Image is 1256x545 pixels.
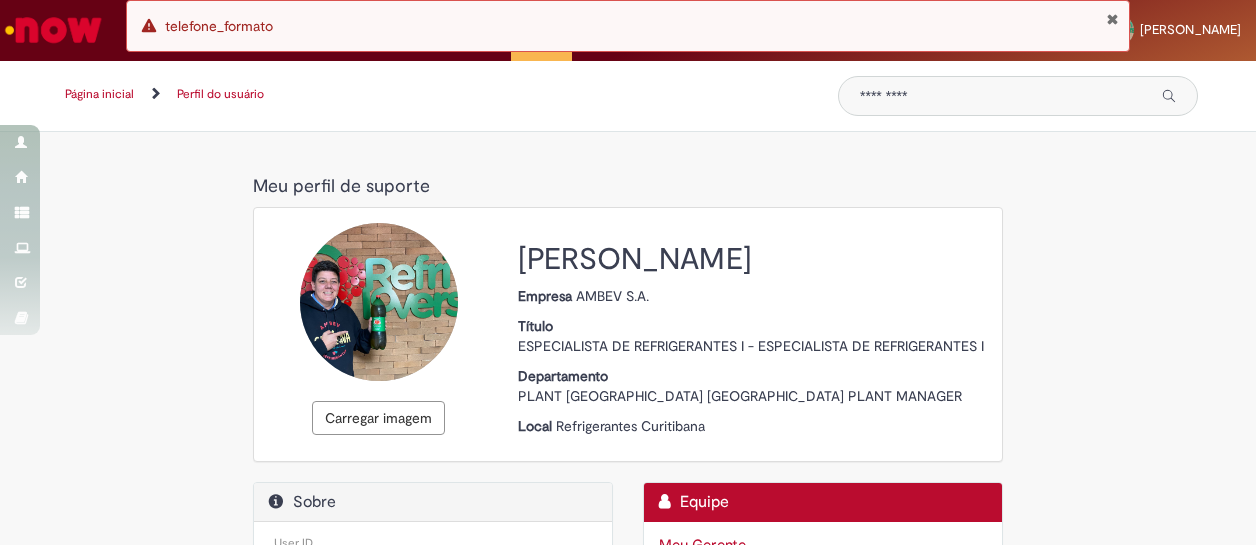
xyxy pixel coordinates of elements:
[1106,11,1119,27] button: Fechar Notificação
[2,10,105,50] img: ServiceNow
[58,76,808,113] ul: Trilhas de página
[518,287,576,305] strong: Empresa
[65,86,134,102] a: Página inicial
[556,417,705,435] span: Refrigerantes Curitibana
[269,493,597,512] h2: Sobre
[659,493,987,512] h2: Equipe
[518,243,987,276] h2: [PERSON_NAME]
[518,367,612,385] strong: Departamento
[518,317,557,335] strong: Título
[518,337,984,355] span: ESPECIALISTA DE REFRIGERANTES I - ESPECIALISTA DE REFRIGERANTES I
[165,17,273,35] span: telefone_formato
[177,86,264,102] a: Perfil do usuário
[518,417,556,435] strong: Local
[576,287,649,305] span: AMBEV S.A.
[1140,21,1241,38] span: [PERSON_NAME]
[518,387,962,405] span: PLANT [GEOGRAPHIC_DATA] [GEOGRAPHIC_DATA] PLANT MANAGER
[312,401,445,435] button: Carregar imagem
[253,175,430,198] span: Meu perfil de suporte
